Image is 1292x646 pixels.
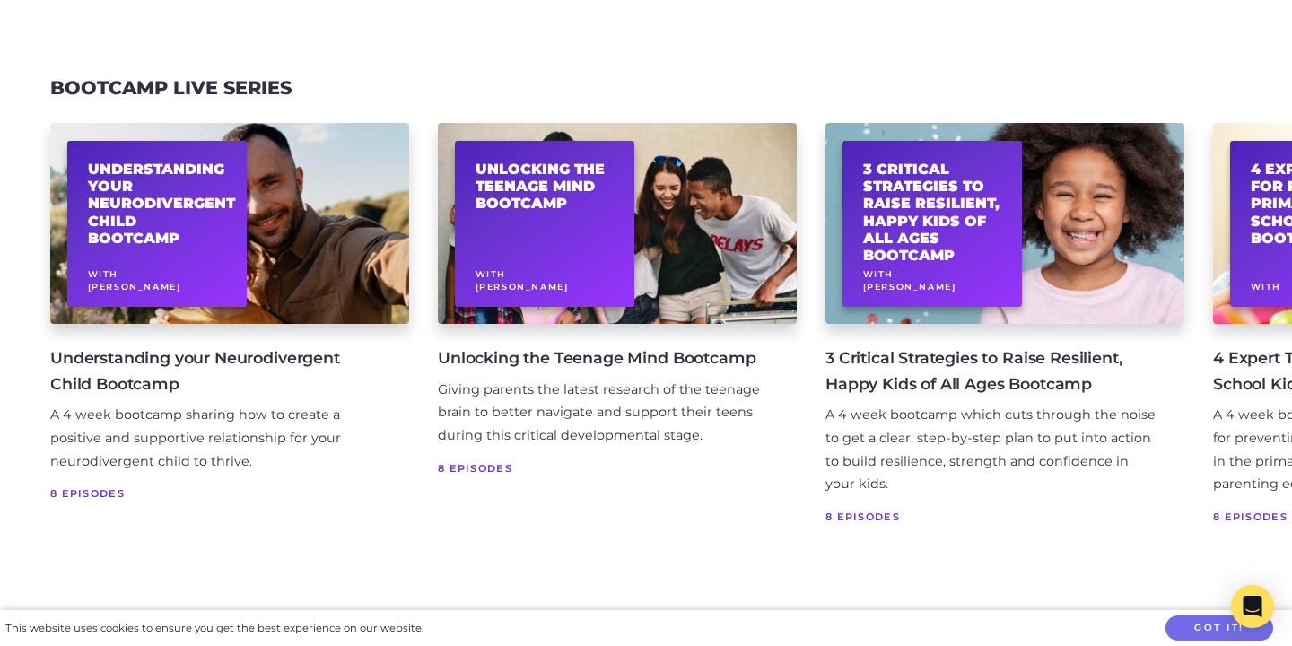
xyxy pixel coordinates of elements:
span: 8 Episodes [50,484,380,502]
a: Bootcamp Live Series [50,76,292,99]
h4: Unlocking the Teenage Mind Bootcamp [438,345,768,371]
span: With [863,269,894,279]
h4: 3 Critical Strategies to Raise Resilient, Happy Kids of All Ages Bootcamp [825,345,1156,396]
a: Understanding your Neurodivergent Child Bootcamp With[PERSON_NAME] Understanding your Neurodiverg... [50,123,409,546]
span: With [476,269,506,279]
h2: Understanding your Neurodivergent Child Bootcamp [88,161,227,247]
div: Open Intercom Messenger [1231,585,1274,628]
div: A 4 week bootcamp sharing how to create a positive and supportive relationship for your neurodive... [50,404,380,474]
span: [PERSON_NAME] [863,282,956,292]
h2: Unlocking the Teenage Mind Bootcamp [476,161,615,213]
span: [PERSON_NAME] [88,282,181,292]
span: [PERSON_NAME] [476,282,569,292]
h4: Understanding your Neurodivergent Child Bootcamp [50,345,380,396]
a: Unlocking the Teenage Mind Bootcamp With[PERSON_NAME] Unlocking the Teenage Mind Bootcamp Giving ... [438,123,797,546]
button: Got it! [1165,615,1273,642]
span: 8 Episodes [825,508,1156,526]
h2: 3 Critical Strategies to Raise Resilient, Happy Kids of All Ages Bootcamp [863,161,1002,264]
a: 3 Critical Strategies to Raise Resilient, Happy Kids of All Ages Bootcamp With[PERSON_NAME] 3 Cri... [825,123,1184,546]
div: A 4 week bootcamp which cuts through the noise to get a clear, step-by-step plan to put into acti... [825,404,1156,497]
span: With [1251,282,1281,292]
div: This website uses cookies to ensure you get the best experience on our website. [5,619,423,638]
div: Giving parents the latest research of the teenage brain to better navigate and support their teen... [438,379,768,449]
span: With [88,269,118,279]
span: 8 Episodes [438,459,768,477]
